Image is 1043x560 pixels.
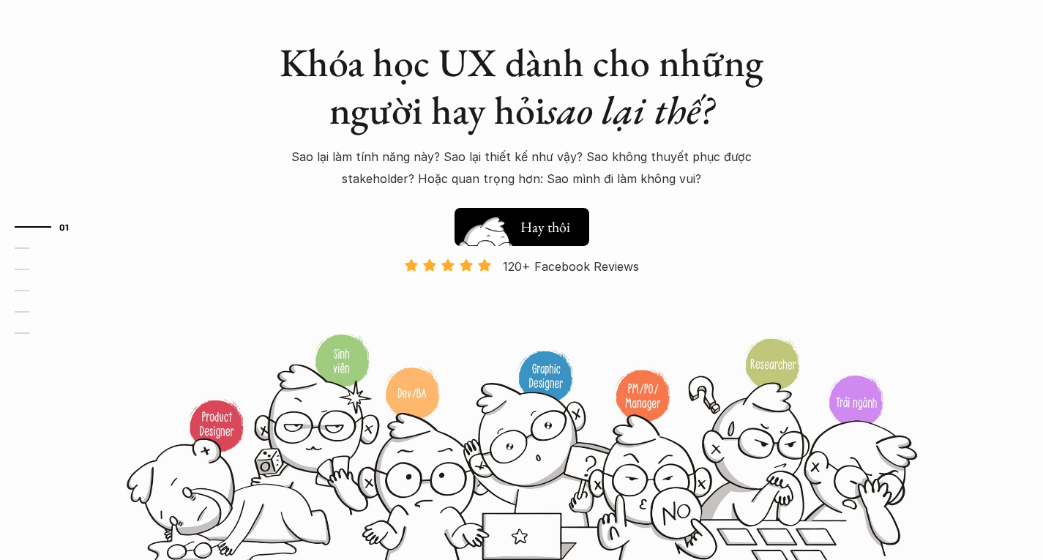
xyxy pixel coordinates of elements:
[59,222,70,232] strong: 01
[503,255,639,277] p: 120+ Facebook Reviews
[392,258,652,332] a: 120+ Facebook Reviews
[266,146,778,190] p: Sao lại làm tính năng này? Sao lại thiết kế như vậy? Sao không thuyết phục được stakeholder? Hoặc...
[545,84,714,135] em: sao lại thế?
[15,218,84,236] a: 01
[455,208,589,246] button: Hay thôi
[455,201,589,246] a: Hay thôi
[266,39,778,134] h1: Khóa học UX dành cho những người hay hỏi
[520,217,570,237] h5: Hay thôi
